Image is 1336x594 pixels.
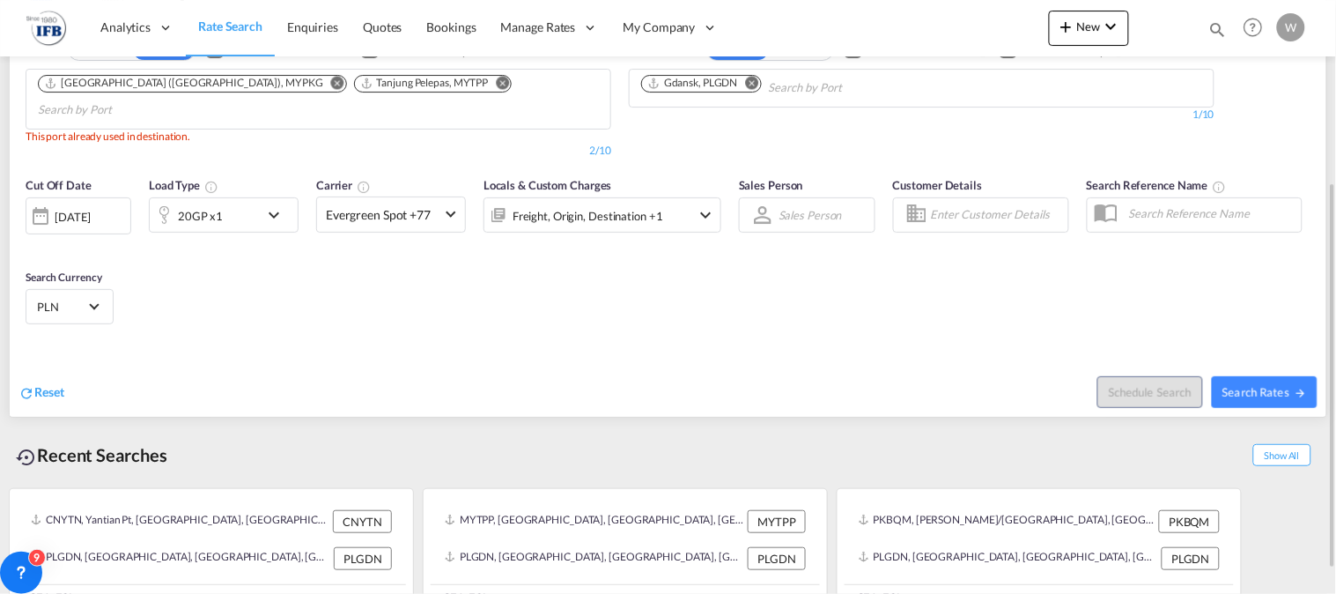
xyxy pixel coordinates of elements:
div: [DATE] [55,209,91,225]
div: PLGDN [1162,547,1220,570]
div: Press delete to remove this chip. [44,76,327,91]
div: Gdansk, PLGDN [647,76,738,91]
div: This port already used in destination. [26,130,611,145]
div: 20GP x1icon-chevron-down [149,197,299,233]
span: Quotes [363,19,402,34]
span: Search Reference Name [1087,178,1227,192]
div: MYTPP, Tanjung Pelepas, Malaysia, South East Asia, Asia Pacific [445,510,743,533]
md-chips-wrap: Chips container. Use arrow keys to select chips. [638,70,943,102]
div: Port Klang (Pelabuhan Klang), MYPKG [44,76,323,91]
md-icon: icon-plus 400-fg [1056,16,1077,37]
span: Sales Person [739,178,803,192]
md-checkbox: Checkbox No Ink [845,41,973,59]
div: icon-magnify [1208,19,1228,46]
input: Enter Customer Details [931,202,1063,228]
div: Help [1238,12,1277,44]
div: Freight Origin Destination Factory Stuffingicon-chevron-down [483,197,721,233]
button: icon-plus 400-fgNewicon-chevron-down [1049,11,1129,46]
div: [DATE] [26,197,131,234]
span: Load Type [149,178,218,192]
md-icon: Your search will be saved by the below given name [1213,180,1227,194]
div: Freight Origin Destination Factory Stuffing [513,204,663,228]
button: Remove [484,76,511,93]
div: PKBQM, Muhammad Bin Qasim/Karachi, Pakistan, Indian Subcontinent, Asia Pacific [859,510,1155,533]
span: New [1056,19,1122,33]
div: CNYTN, Yantian Pt, China, Greater China & Far East Asia, Asia Pacific [31,510,328,533]
div: Tanjung Pelepas, MYTPP [360,76,489,91]
md-icon: icon-chevron-down [695,204,716,226]
img: 2b726980256c11eeaa87296e05903fd5.png [26,8,66,48]
button: Search Ratesicon-arrow-right [1212,376,1318,408]
md-icon: icon-arrow-right [1295,387,1307,399]
span: Help [1238,12,1268,42]
div: 1/10 [629,108,1214,123]
div: PLGDN, Gdansk, Poland, Eastern Europe , Europe [859,547,1157,570]
div: Press delete to remove this chip. [360,76,492,91]
md-checkbox: Checkbox No Ink [206,41,335,59]
span: Search Rates [1222,385,1307,399]
div: PKBQM [1159,510,1220,533]
span: My Company [624,19,696,36]
div: W [1277,13,1305,41]
md-datepicker: Select [26,232,39,256]
span: Bookings [427,19,476,34]
input: Chips input. [769,74,936,102]
md-select: Sales Person [777,202,844,227]
div: CNYTN [333,510,392,533]
span: PLN [37,299,86,315]
div: MYTPP [748,510,806,533]
span: Evergreen Spot +77 [326,206,440,224]
md-icon: icon-chevron-down [263,204,293,226]
div: PLGDN [334,547,392,570]
span: Carrier [316,178,371,192]
button: Note: By default Schedule search will only considerorigin ports, destination ports and cut off da... [1097,376,1203,408]
span: Locals & Custom Charges [483,178,612,192]
span: Cut Off Date [26,178,92,192]
span: Customer Details [893,178,982,192]
md-icon: icon-information-outline [204,180,218,194]
button: Remove [320,76,346,93]
md-chips-wrap: Chips container. Use arrow keys to select chips. [35,70,602,124]
div: PLGDN, Gdansk, Poland, Eastern Europe , Europe [445,547,743,570]
md-icon: icon-refresh [18,385,34,401]
md-icon: icon-backup-restore [16,447,37,468]
md-icon: icon-chevron-down [1101,16,1122,37]
input: Search Reference Name [1120,200,1302,226]
span: Reset [34,384,64,399]
md-select: Select Currency: zł PLNPoland Zloty [35,293,104,319]
div: OriginDOOR CY Checkbox No InkUnchecked: Search for CY (Container Yard) services for all selected ... [10,14,1326,417]
md-icon: icon-magnify [1208,19,1228,39]
div: Press delete to remove this chip. [647,76,742,91]
div: PLGDN, Gdansk, Poland, Eastern Europe , Europe [31,547,329,570]
span: Search Currency [26,271,102,284]
input: Chips input. [38,96,205,124]
span: Manage Rates [501,19,576,36]
md-checkbox: Checkbox No Ink [1000,41,1106,59]
div: PLGDN [748,547,806,570]
span: Enquiries [287,19,338,34]
div: 2/10 [26,144,611,159]
md-checkbox: Checkbox No Ink [361,41,468,59]
md-icon: The selected Trucker/Carrierwill be displayed in the rate results If the rates are from another f... [357,180,371,194]
span: Rate Search [198,19,262,33]
div: Recent Searches [9,435,174,475]
span: Analytics [100,19,151,36]
div: icon-refreshReset [18,383,64,403]
span: Show All [1253,444,1311,466]
button: Remove [734,76,761,93]
div: 20GP x1 [178,204,223,228]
